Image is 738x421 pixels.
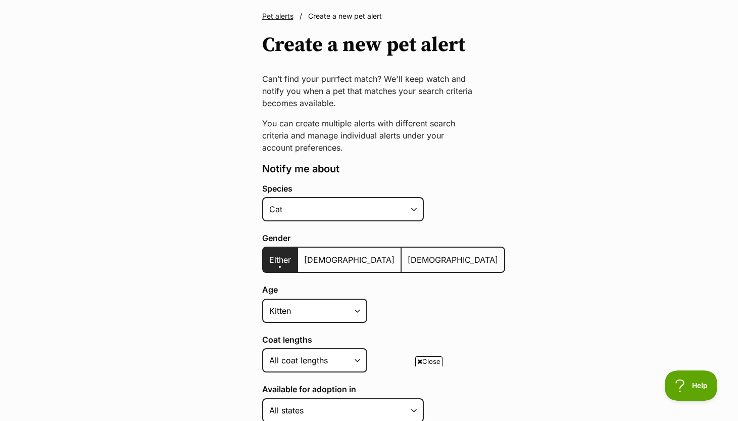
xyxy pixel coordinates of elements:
span: Close [415,356,442,366]
a: Pet alerts [262,12,293,20]
iframe: Help Scout Beacon - Open [665,370,718,401]
iframe: Advertisement [185,370,553,416]
h1: Create a new pet alert [262,33,465,57]
label: Coat lengths [262,335,505,344]
nav: Breadcrumbs [262,11,476,21]
span: [DEMOGRAPHIC_DATA] [408,255,498,265]
p: Can’t find your purrfect match? We'll keep watch and notify you when a pet that matches your sear... [262,73,476,109]
label: Age [262,285,505,294]
span: Create a new pet alert [308,12,382,20]
label: Gender [262,233,505,243]
span: Notify me about [262,163,339,175]
span: / [300,11,302,21]
label: Species [262,184,505,193]
span: Either [269,255,291,265]
span: [DEMOGRAPHIC_DATA] [304,255,395,265]
p: You can create multiple alerts with different search criteria and manage individual alerts under ... [262,117,476,154]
